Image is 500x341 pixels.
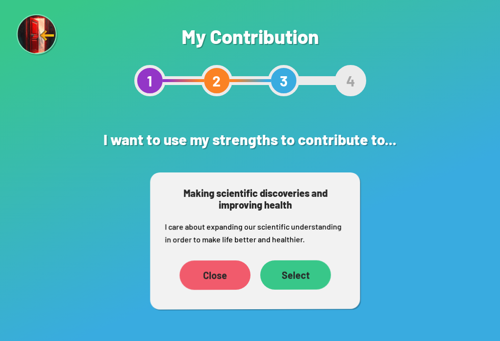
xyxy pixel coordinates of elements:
img: Exit [17,14,59,56]
div: Select [260,260,331,290]
h1: My Contribution [134,24,366,48]
p: I care about expanding our scientific understanding in order to make life better and healthier. [165,220,346,246]
h3: Making scientific discoveries and improving health [165,187,346,211]
div: Close [180,260,250,290]
div: 1 [134,65,166,96]
div: 4 [335,65,366,96]
div: 2 [201,65,232,96]
h2: I want to use my strengths to contribute to... [55,121,445,158]
div: 3 [268,65,299,96]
